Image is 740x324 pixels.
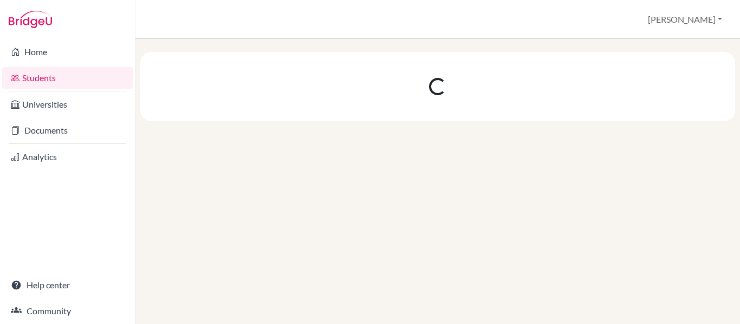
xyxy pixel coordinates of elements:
img: Bridge-U [9,11,52,28]
a: Help center [2,274,133,296]
button: [PERSON_NAME] [643,9,727,30]
a: Analytics [2,146,133,168]
a: Students [2,67,133,89]
a: Documents [2,120,133,141]
a: Home [2,41,133,63]
a: Universities [2,94,133,115]
a: Community [2,300,133,322]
